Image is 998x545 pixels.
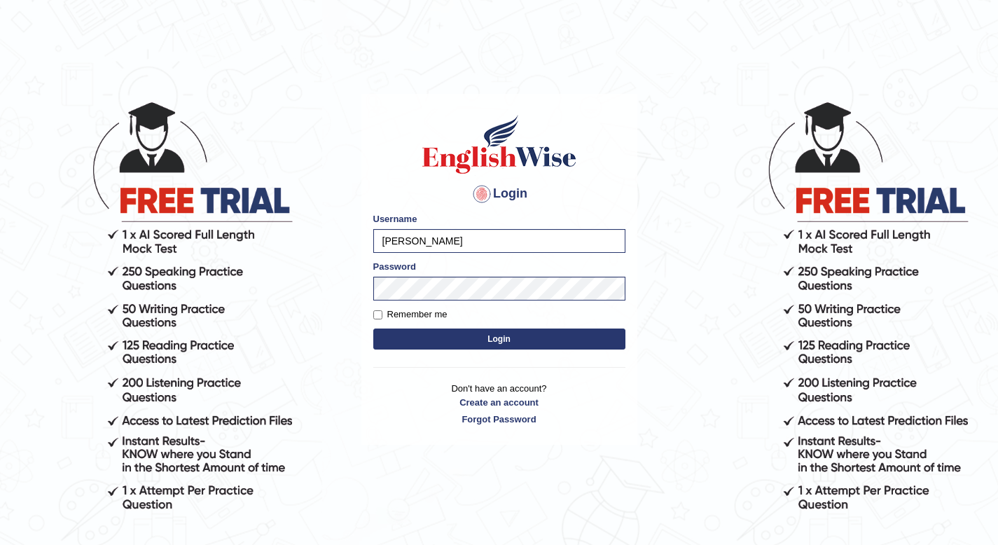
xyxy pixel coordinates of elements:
[373,212,417,226] label: Username
[373,396,625,409] a: Create an account
[373,308,448,322] label: Remember me
[373,183,625,205] h4: Login
[373,382,625,425] p: Don't have an account?
[373,329,625,350] button: Login
[373,260,416,273] label: Password
[373,310,382,319] input: Remember me
[373,413,625,426] a: Forgot Password
[420,113,579,176] img: Logo of English Wise sign in for intelligent practice with AI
